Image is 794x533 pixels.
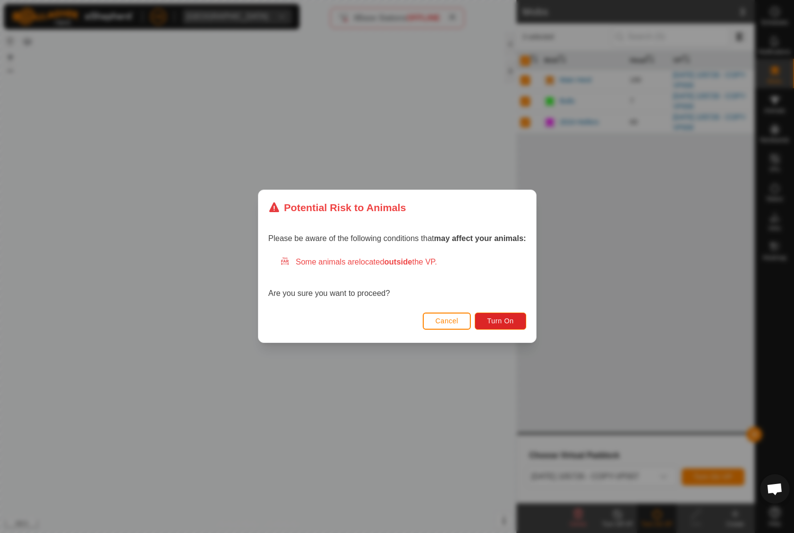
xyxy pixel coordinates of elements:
div: Potential Risk to Animals [268,200,406,215]
div: Open chat [760,474,790,504]
span: Please be aware of the following conditions that [268,235,526,243]
button: Turn On [475,313,526,330]
span: located the VP. [359,258,437,266]
button: Cancel [422,313,471,330]
div: Are you sure you want to proceed? [268,257,526,300]
span: Cancel [435,317,458,325]
span: Turn On [487,317,513,325]
div: Some animals are [280,257,526,268]
strong: may affect your animals: [434,235,526,243]
strong: outside [384,258,412,266]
